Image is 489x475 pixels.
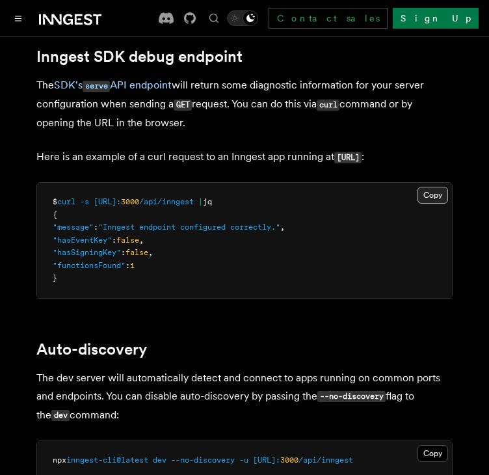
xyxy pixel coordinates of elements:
[239,455,248,465] span: -u
[153,455,166,465] span: dev
[130,261,135,270] span: 1
[53,273,57,282] span: }
[198,197,203,206] span: |
[203,197,212,206] span: jq
[121,248,126,257] span: :
[36,47,243,66] a: Inngest SDK debug endpoint
[53,197,57,206] span: $
[139,236,144,245] span: ,
[116,236,139,245] span: false
[126,261,130,270] span: :
[51,410,70,421] code: dev
[80,197,89,206] span: -s
[126,248,148,257] span: false
[94,223,98,232] span: :
[253,455,280,465] span: [URL]:
[139,197,194,206] span: /api/inngest
[36,369,453,425] p: The dev server will automatically detect and connect to apps running on common ports and endpoint...
[393,8,479,29] a: Sign Up
[53,455,66,465] span: npx
[334,152,362,163] code: [URL]
[280,223,285,232] span: ,
[174,100,192,111] code: GET
[57,197,75,206] span: curl
[53,248,121,257] span: "hasSigningKey"
[10,10,26,26] button: Toggle navigation
[112,236,116,245] span: :
[53,223,94,232] span: "message"
[280,455,298,465] span: 3000
[317,391,386,402] code: --no-discovery
[227,10,258,26] button: Toggle dark mode
[53,210,57,219] span: {
[66,455,148,465] span: inngest-cli@latest
[53,261,126,270] span: "functionsFound"
[54,79,172,91] a: SDK'sserveAPI endpoint
[121,197,139,206] span: 3000
[94,197,121,206] span: [URL]:
[206,10,222,26] button: Find something...
[317,100,339,111] code: curl
[298,455,353,465] span: /api/inngest
[417,187,448,204] button: Copy
[98,223,280,232] span: "Inngest endpoint configured correctly."
[36,148,453,167] p: Here is an example of a curl request to an Inngest app running at :
[36,340,147,359] a: Auto-discovery
[36,76,453,132] p: The will return some diagnostic information for your server configuration when sending a request....
[53,236,112,245] span: "hasEventKey"
[83,81,110,92] code: serve
[171,455,235,465] span: --no-discovery
[417,445,448,462] button: Copy
[269,8,388,29] a: Contact sales
[148,248,153,257] span: ,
